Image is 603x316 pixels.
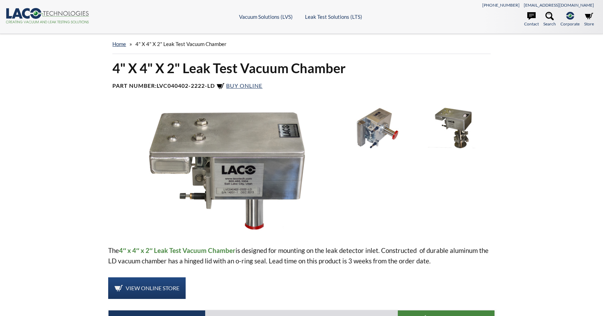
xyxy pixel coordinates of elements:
a: [PHONE_NUMBER] [482,2,520,8]
p: The is designed for mounting on the leak detector inlet. Constructed of durable aluminum the LD v... [108,245,494,266]
img: LVC040402-2222-LD, angled top view [108,107,334,234]
a: Search [543,12,556,27]
a: home [112,41,126,47]
a: Leak Test Solutions (LTS) [305,14,362,20]
b: LVC040402-2222-LD [157,82,215,89]
a: Vacuum Solutions (LVS) [239,14,293,20]
span: 4" X 4" X 2" Leak Test Vacuum Chamber [135,41,226,47]
h1: 4" X 4" X 2" Leak Test Vacuum Chamber [112,60,490,77]
img: LVC040402-2222-LD, front view angled [417,107,491,148]
a: View Online Store [108,277,186,299]
a: Buy Online [216,82,262,89]
span: View Online Store [126,285,179,291]
strong: 4″ x 4″ x 2″ Leak Test Vacuum Chamber [119,246,236,254]
a: [EMAIL_ADDRESS][DOMAIN_NAME] [524,2,594,8]
span: Buy Online [226,82,262,89]
div: » [112,34,490,54]
a: Contact [524,12,539,27]
img: LVC040402-2222-LD, angled view [340,107,414,148]
a: Store [584,12,594,27]
span: Corporate [560,21,580,27]
h4: Part Number: [112,82,490,91]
